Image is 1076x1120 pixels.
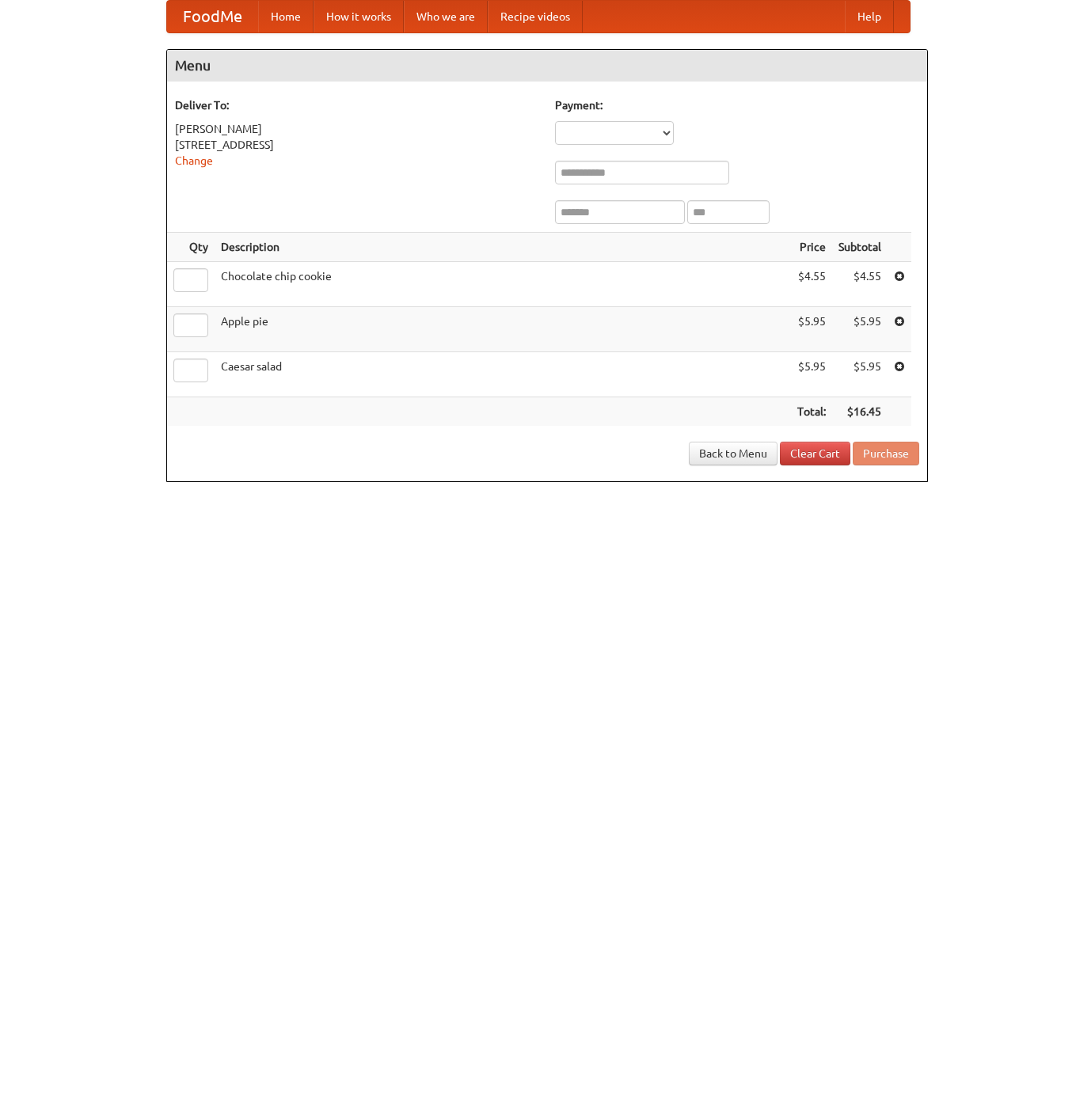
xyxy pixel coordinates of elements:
[314,1,404,32] a: How it works
[404,1,488,32] a: Who we are
[175,154,213,167] a: Change
[832,397,888,427] th: $16.45
[791,262,832,307] td: $4.55
[832,233,888,262] th: Subtotal
[488,1,583,32] a: Recipe videos
[832,352,888,397] td: $5.95
[853,442,919,465] button: Purchase
[791,352,832,397] td: $5.95
[175,137,539,153] div: [STREET_ADDRESS]
[215,262,791,307] td: Chocolate chip cookie
[175,97,539,113] h5: Deliver To:
[215,307,791,352] td: Apple pie
[167,50,927,82] h4: Menu
[689,442,778,465] a: Back to Menu
[791,397,832,427] th: Total:
[215,352,791,397] td: Caesar salad
[167,1,258,32] a: FoodMe
[258,1,314,32] a: Home
[791,233,832,262] th: Price
[555,97,919,113] h5: Payment:
[215,233,791,262] th: Description
[167,233,215,262] th: Qty
[845,1,894,32] a: Help
[175,121,539,137] div: [PERSON_NAME]
[832,262,888,307] td: $4.55
[832,307,888,352] td: $5.95
[780,442,850,465] a: Clear Cart
[791,307,832,352] td: $5.95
